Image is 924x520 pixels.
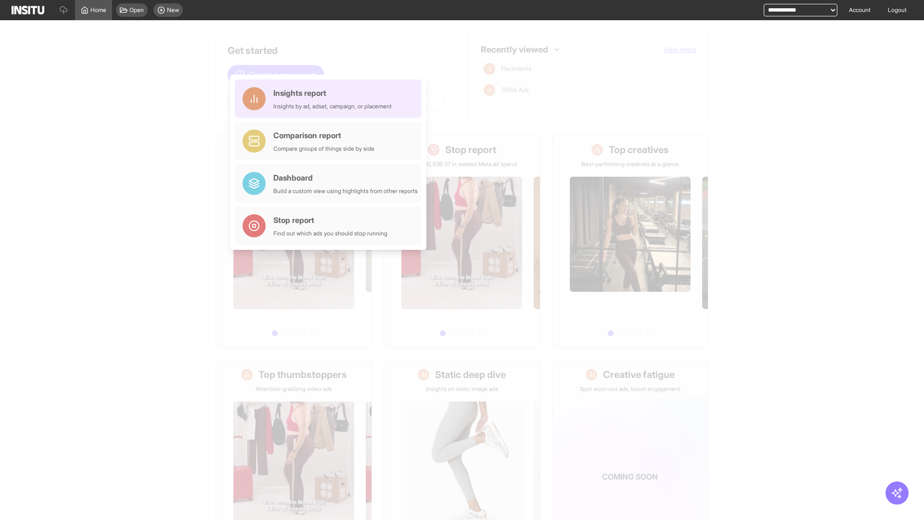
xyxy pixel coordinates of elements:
[273,87,392,99] div: Insights report
[273,230,387,237] div: Find out which ads you should stop running
[12,6,44,14] img: Logo
[273,145,374,153] div: Compare groups of things side by side
[90,6,106,14] span: Home
[129,6,144,14] span: Open
[273,214,387,226] div: Stop report
[167,6,179,14] span: New
[273,187,418,195] div: Build a custom view using highlights from other reports
[273,103,392,110] div: Insights by ad, adset, campaign, or placement
[273,172,418,183] div: Dashboard
[273,130,374,141] div: Comparison report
